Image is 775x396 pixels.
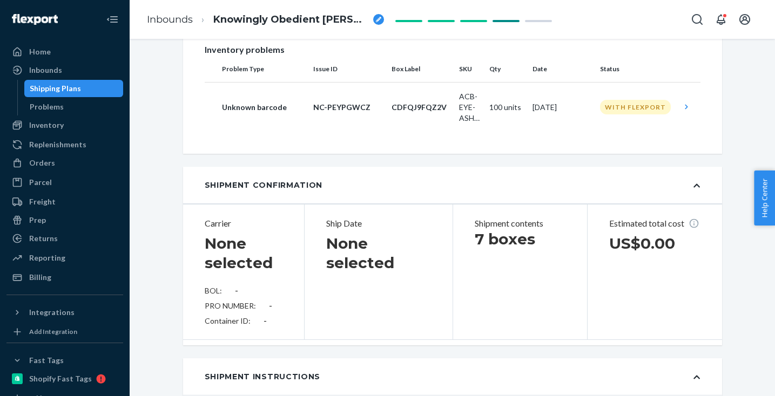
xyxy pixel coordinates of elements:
[326,217,430,230] p: Ship Date
[609,234,700,253] h1: US$0.00
[205,316,283,326] div: Container ID:
[29,307,75,318] div: Integrations
[6,269,123,286] a: Billing
[29,215,46,226] div: Prep
[6,370,123,387] a: Shopify Fast Tags
[205,371,321,382] div: Shipment Instructions
[485,56,528,82] th: Qty
[205,56,309,82] th: Problem Type
[6,62,123,79] a: Inbounds
[30,101,64,112] div: Problems
[6,117,123,134] a: Inventory
[29,252,65,263] div: Reporting
[29,65,62,76] div: Inbounds
[29,139,86,150] div: Replenishments
[235,285,238,296] div: -
[475,217,566,230] p: Shipment contents
[326,234,430,272] h1: None selected
[29,196,56,207] div: Freight
[222,102,305,113] p: Unknown barcode
[205,301,283,311] div: PRO NUMBER:
[205,285,283,296] div: BOL:
[205,234,283,272] h1: None selected
[309,56,387,82] th: Issue ID
[138,4,393,36] ol: breadcrumbs
[6,211,123,229] a: Prep
[30,83,81,94] div: Shipping Plans
[455,56,485,82] th: SKU
[528,82,596,132] td: [DATE]
[528,56,596,82] th: Date
[29,373,92,384] div: Shopify Fast Tags
[29,233,58,244] div: Returns
[6,325,123,338] a: Add Integration
[213,13,369,27] span: Knowingly Obedient Caiman
[6,43,123,60] a: Home
[313,102,383,113] p: NC-PEYPGWCZ
[392,102,450,113] p: CDFQJ9FQZ2V
[6,136,123,153] a: Replenishments
[6,154,123,172] a: Orders
[29,327,77,336] div: Add Integration
[29,46,51,57] div: Home
[102,9,123,30] button: Close Navigation
[205,217,283,230] p: Carrier
[269,301,272,311] div: -
[686,9,708,30] button: Open Search Box
[24,98,124,115] a: Problems
[29,272,51,283] div: Billing
[264,316,267,326] div: -
[24,80,124,97] a: Shipping Plans
[6,352,123,369] button: Fast Tags
[29,120,64,131] div: Inventory
[596,56,677,82] th: Status
[6,249,123,267] a: Reporting
[600,100,671,114] div: With Flexport
[754,170,775,226] button: Help Center
[6,230,123,247] a: Returns
[147,13,193,25] a: Inbounds
[6,304,123,321] button: Integrations
[609,217,700,230] p: Estimated total cost
[710,9,732,30] button: Open notifications
[455,82,485,132] td: ACB-EYE-ASHOLI
[734,9,756,30] button: Open account menu
[29,355,64,366] div: Fast Tags
[205,43,700,56] div: Inventory problems
[205,180,323,190] div: Shipment Confirmation
[485,82,528,132] td: 100 units
[475,229,566,249] h1: 7 boxes
[6,193,123,210] a: Freight
[29,158,55,168] div: Orders
[6,174,123,191] a: Parcel
[12,14,58,25] img: Flexport logo
[29,177,52,188] div: Parcel
[387,56,455,82] th: Box Label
